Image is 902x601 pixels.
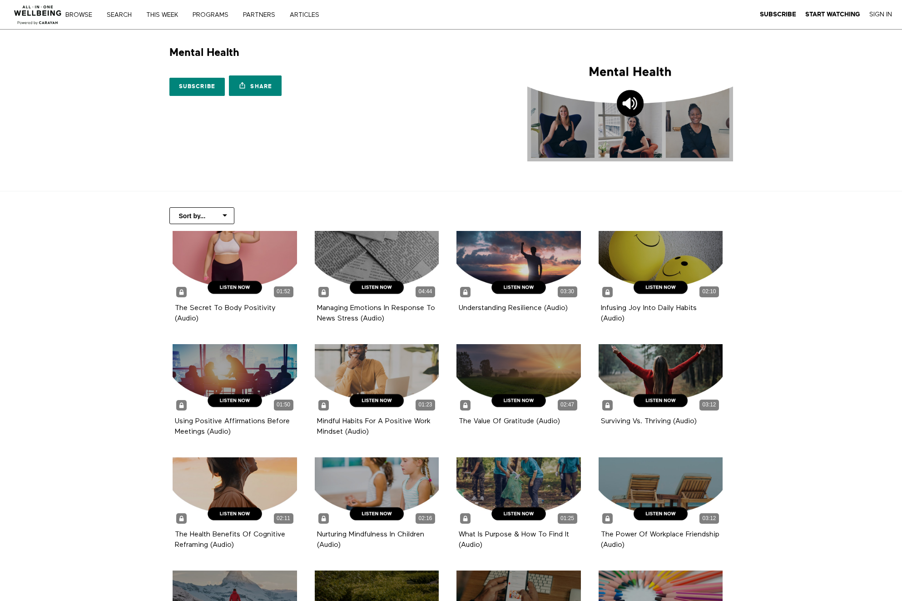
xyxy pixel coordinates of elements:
[229,75,282,96] a: Share
[601,531,719,548] a: The Power Of Workplace Friendship (Audio)
[599,344,723,414] a: Surviving Vs. Thriving (Audio) 03:12
[601,418,697,425] a: Surviving Vs. Thriving (Audio)
[456,457,581,527] a: What Is Purpose & How To Find It (Audio) 01:25
[760,10,796,19] a: Subscribe
[459,531,569,548] a: What Is Purpose & How To Find It (Audio)
[189,12,238,18] a: PROGRAMS
[699,513,719,524] div: 03:12
[317,305,435,322] a: Managing Emotions In Response To News Stress (Audio)
[805,11,860,18] strong: Start Watching
[173,344,297,414] a: Using Positive Affirmations Before Meetings (Audio) 01:50
[315,457,439,527] a: Nurturing Mindfulness In Children (Audio) 02:16
[173,231,297,301] a: The Secret To Body Positivity (Audio) 01:52
[72,10,338,19] nav: Primary
[459,418,560,425] a: The Value Of Gratitude (Audio)
[315,344,439,414] a: Mindful Habits For A Positive Work Mindset (Audio) 01:23
[274,400,293,410] div: 01:50
[416,400,435,410] div: 01:23
[805,10,860,19] a: Start Watching
[169,78,225,96] a: Subscribe
[601,305,697,322] a: Infusing Joy Into Daily Habits (Audio)
[599,457,723,527] a: The Power Of Workplace Friendship (Audio) 03:12
[599,231,723,301] a: Infusing Joy Into Daily Habits (Audio) 02:10
[175,305,276,322] a: The Secret To Body Positivity (Audio)
[143,12,188,18] a: THIS WEEK
[558,400,577,410] div: 02:47
[456,231,581,301] a: Understanding Resilience (Audio) 03:30
[527,45,733,161] img: Mental Health
[699,400,719,410] div: 03:12
[869,10,892,19] a: Sign In
[169,45,239,60] h1: Mental Health
[699,286,719,297] div: 02:10
[317,531,424,548] a: Nurturing Mindfulness In Children (Audio)
[315,231,439,301] a: Managing Emotions In Response To News Stress (Audio) 04:44
[62,12,102,18] a: Browse
[558,286,577,297] div: 03:30
[601,418,697,425] strong: Surviving Vs. Thriving (Audio)
[760,11,796,18] strong: Subscribe
[287,12,329,18] a: ARTICLES
[558,513,577,524] div: 01:25
[274,286,293,297] div: 01:52
[317,418,431,435] a: Mindful Habits For A Positive Work Mindset (Audio)
[456,344,581,414] a: The Value Of Gratitude (Audio) 02:47
[459,305,568,312] strong: Understanding Resilience (Audio)
[173,457,297,527] a: The Health Benefits Of Cognitive Reframing (Audio) 02:11
[240,12,285,18] a: PARTNERS
[274,513,293,524] div: 02:11
[416,513,435,524] div: 02:16
[175,531,285,548] a: The Health Benefits Of Cognitive Reframing (Audio)
[104,12,141,18] a: Search
[416,286,435,297] div: 04:44
[459,305,568,311] a: Understanding Resilience (Audio)
[459,418,560,425] strong: The Value Of Gratitude (Audio)
[175,418,290,435] a: Using Positive Affirmations Before Meetings (Audio)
